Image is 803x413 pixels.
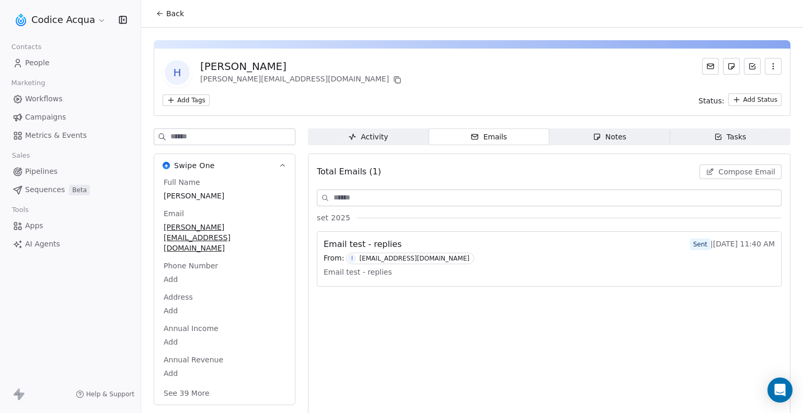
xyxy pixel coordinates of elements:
[164,274,285,285] span: Add
[351,254,353,263] div: I
[317,213,350,223] span: set 2025
[25,239,60,250] span: AI Agents
[154,154,295,177] button: Swipe OneSwipe One
[324,238,401,251] span: Email test - replies
[7,39,46,55] span: Contacts
[25,166,58,177] span: Pipelines
[154,177,295,405] div: Swipe OneSwipe One
[7,202,33,218] span: Tools
[162,323,221,334] span: Annual Income
[728,93,782,106] button: Add Status
[25,184,65,195] span: Sequences
[69,185,90,195] span: Beta
[359,255,469,262] div: [EMAIL_ADDRESS][DOMAIN_NAME]
[165,60,190,85] span: H
[8,217,132,234] a: Apps
[25,112,66,123] span: Campaigns
[8,181,132,198] a: SequencesBeta
[8,163,132,180] a: Pipelines
[8,90,132,108] a: Workflows
[163,162,170,169] img: Swipe One
[767,377,793,403] div: Open Intercom Messenger
[324,253,344,264] span: From:
[13,11,108,29] button: Codice Acqua
[593,132,626,143] div: Notes
[164,305,285,316] span: Add
[15,14,27,26] img: logo.png
[166,8,184,19] span: Back
[324,264,392,280] span: Email test - replies
[693,239,707,250] div: Sent
[164,191,285,201] span: [PERSON_NAME]
[162,208,186,219] span: Email
[25,220,43,231] span: Apps
[174,160,215,171] span: Swipe One
[7,75,50,91] span: Marketing
[31,13,95,27] span: Codice Acqua
[348,132,388,143] div: Activity
[86,390,134,398] span: Help & Support
[164,222,285,253] span: [PERSON_NAME][EMAIL_ADDRESS][DOMAIN_NAME]
[25,93,63,104] span: Workflows
[317,166,381,178] span: Total Emails (1)
[164,368,285,379] span: Add
[150,4,190,23] button: Back
[25,130,87,141] span: Metrics & Events
[200,74,404,86] div: [PERSON_NAME][EMAIL_ADDRESS][DOMAIN_NAME]
[162,261,220,271] span: Phone Number
[8,54,132,72] a: People
[714,132,747,143] div: Tasks
[8,235,132,253] a: AI Agents
[76,390,134,398] a: Help & Support
[7,148,35,163] span: Sales
[163,95,210,106] button: Add Tags
[157,384,216,403] button: See 39 More
[690,239,775,250] span: | [DATE] 11:40 AM
[8,109,132,126] a: Campaigns
[699,164,782,179] button: Compose Email
[25,57,50,68] span: People
[162,292,195,302] span: Address
[164,337,285,347] span: Add
[8,127,132,144] a: Metrics & Events
[200,59,404,74] div: [PERSON_NAME]
[718,167,775,177] span: Compose Email
[698,96,724,106] span: Status:
[162,355,225,365] span: Annual Revenue
[162,177,202,187] span: Full Name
